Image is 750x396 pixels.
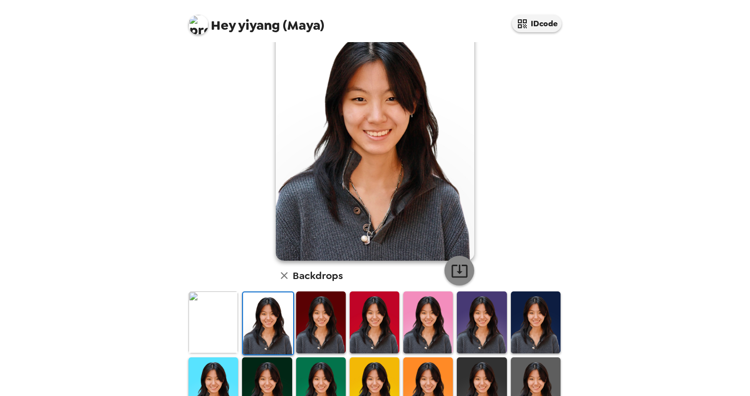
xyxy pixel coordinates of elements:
[211,16,236,34] span: Hey
[293,268,343,283] h6: Backdrops
[512,15,562,32] button: IDcode
[276,13,474,261] img: user
[188,291,238,353] img: Original
[188,10,324,32] span: yiyang (Maya)
[188,15,208,35] img: profile pic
